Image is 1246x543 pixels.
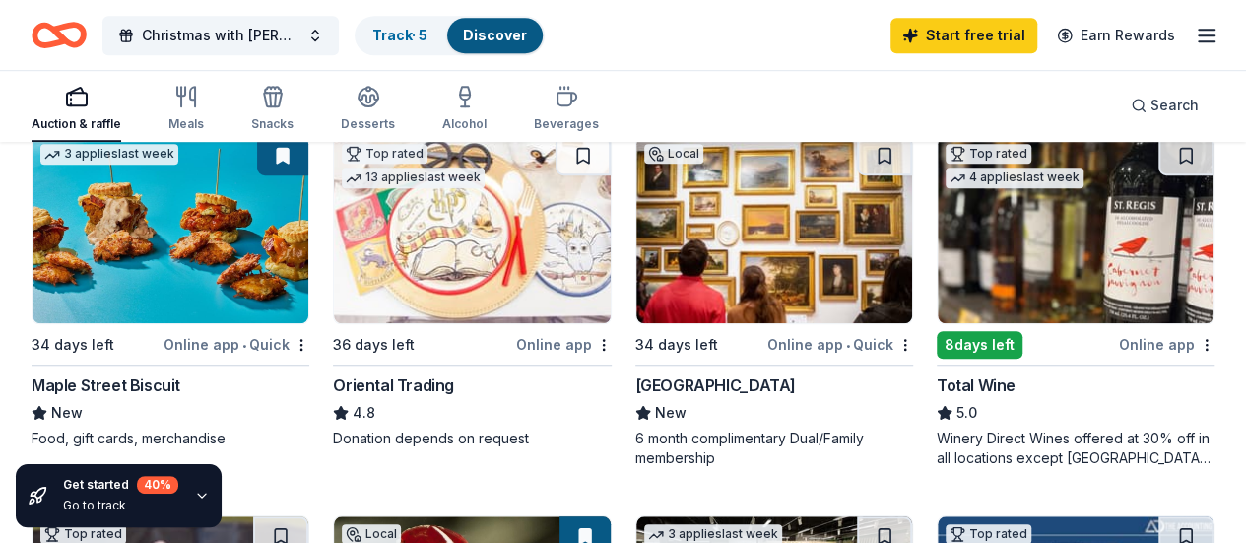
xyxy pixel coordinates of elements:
[463,27,527,43] a: Discover
[32,373,180,397] div: Maple Street Biscuit
[1115,86,1214,125] button: Search
[353,401,375,425] span: 4.8
[333,429,611,448] div: Donation depends on request
[32,12,87,58] a: Home
[168,77,204,142] button: Meals
[655,401,687,425] span: New
[372,27,427,43] a: Track· 5
[342,168,485,188] div: 13 applies last week
[767,332,913,357] div: Online app Quick
[956,401,977,425] span: 5.0
[333,333,415,357] div: 36 days left
[63,498,178,513] div: Go to track
[341,77,395,142] button: Desserts
[890,18,1037,53] a: Start free trial
[442,77,487,142] button: Alcohol
[342,144,427,164] div: Top rated
[341,116,395,132] div: Desserts
[251,116,294,132] div: Snacks
[635,333,718,357] div: 34 days left
[32,429,309,448] div: Food, gift cards, merchandise
[534,116,599,132] div: Beverages
[142,24,299,47] span: Christmas with [PERSON_NAME]
[937,429,1214,468] div: Winery Direct Wines offered at 30% off in all locations except [GEOGRAPHIC_DATA], [GEOGRAPHIC_DAT...
[137,476,178,494] div: 40 %
[334,136,610,323] img: Image for Oriental Trading
[32,77,121,142] button: Auction & raffle
[164,332,309,357] div: Online app Quick
[644,144,703,164] div: Local
[937,135,1214,468] a: Image for Total WineTop rated4 applieslast week8days leftOnline appTotal Wine5.0Winery Direct Win...
[333,373,454,397] div: Oriental Trading
[102,16,339,55] button: Christmas with [PERSON_NAME]
[355,16,545,55] button: Track· 5Discover
[635,429,913,468] div: 6 month complimentary Dual/Family membership
[846,337,850,353] span: •
[40,144,178,165] div: 3 applies last week
[635,373,796,397] div: [GEOGRAPHIC_DATA]
[938,136,1213,323] img: Image for Total Wine
[946,144,1031,164] div: Top rated
[33,136,308,323] img: Image for Maple Street Biscuit
[251,77,294,142] button: Snacks
[516,332,612,357] div: Online app
[635,135,913,468] a: Image for High Museum of ArtLocal34 days leftOnline app•Quick[GEOGRAPHIC_DATA]New6 month complime...
[32,333,114,357] div: 34 days left
[937,373,1016,397] div: Total Wine
[946,168,1083,188] div: 4 applies last week
[937,331,1022,359] div: 8 days left
[636,136,912,323] img: Image for High Museum of Art
[32,135,309,448] a: Image for Maple Street Biscuit3 applieslast week34 days leftOnline app•QuickMaple Street BiscuitN...
[242,337,246,353] span: •
[442,116,487,132] div: Alcohol
[32,116,121,132] div: Auction & raffle
[333,135,611,448] a: Image for Oriental TradingTop rated13 applieslast week36 days leftOnline appOriental Trading4.8Do...
[51,401,83,425] span: New
[1119,332,1214,357] div: Online app
[63,476,178,494] div: Get started
[168,116,204,132] div: Meals
[534,77,599,142] button: Beverages
[1150,94,1199,117] span: Search
[1045,18,1187,53] a: Earn Rewards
